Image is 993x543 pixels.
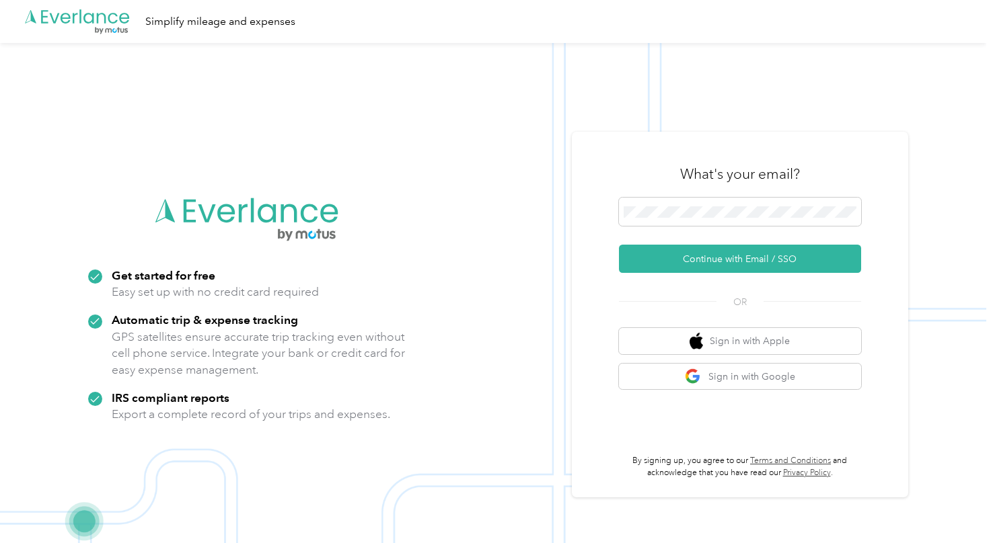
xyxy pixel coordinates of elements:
[145,13,295,30] div: Simplify mileage and expenses
[690,333,703,349] img: apple logo
[619,245,861,273] button: Continue with Email / SSO
[112,406,390,423] p: Export a complete record of your trips and expenses.
[619,364,861,390] button: google logoSign in with Google
[750,456,831,466] a: Terms and Conditions
[685,368,702,385] img: google logo
[716,295,764,309] span: OR
[680,165,800,183] h3: What's your email?
[783,468,831,478] a: Privacy Policy
[112,390,229,405] strong: IRS compliant reports
[112,329,406,378] p: GPS satellites ensure accurate trip tracking even without cell phone service. Integrate your bank...
[619,455,861,478] p: By signing up, you agree to our and acknowledge that you have read our .
[112,312,298,327] strong: Automatic trip & expense tracking
[112,284,319,300] p: Easy set up with no credit card required
[112,268,215,282] strong: Get started for free
[619,328,861,354] button: apple logoSign in with Apple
